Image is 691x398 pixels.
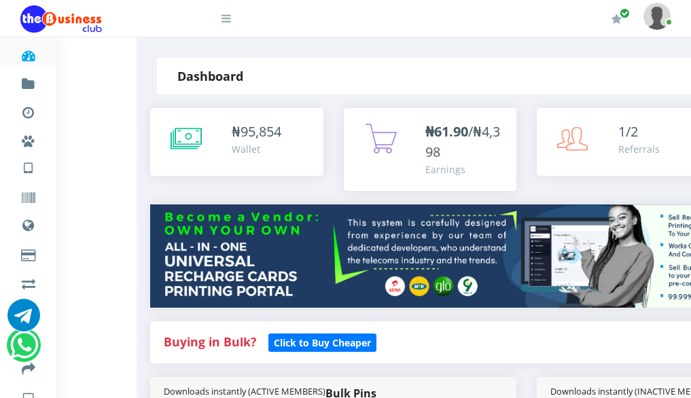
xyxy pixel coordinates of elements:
div: Earnings [425,162,503,177]
b: Click to Buy Cheaper [274,336,371,349]
a: Transfer to Bank [20,350,36,383]
a: Register a Referral [20,293,36,326]
a: Fund wallet [20,65,36,98]
strong: Dashboard [177,68,243,84]
small: Downloads instantly (ACTIVE MEMBERS) [164,385,325,398]
a: Vouchers [20,179,36,212]
div: Wallet [232,142,281,156]
i: Renew/Upgrade Subscription [612,14,622,24]
div: ₦ [232,122,281,142]
a: Transactions [20,94,36,126]
b: ₦61.90 [425,122,468,141]
a: International VTU [52,169,165,192]
img: Logo [20,5,102,33]
a: Miscellaneous Payments [20,122,36,155]
span: 95,854 [241,122,281,141]
a: Chat for support [7,309,40,331]
a: ₦95,854 Wallet [150,108,323,176]
img: User [643,3,671,29]
span: Renew/Upgrade Subscription [620,8,630,18]
div: Referrals [618,142,660,156]
a: Click to Buy Cheaper [268,333,376,350]
a: Cable TV, Electricity [20,236,36,269]
a: Airtime -2- Cash [20,265,36,297]
a: Chat for support [10,339,38,361]
a: Dashboard [20,37,36,69]
span: /₦4,398 [425,122,500,161]
span: 1/2 [618,122,638,141]
a: VTU [20,149,36,183]
strong: Buying in Bulk? [164,333,256,350]
a: ₦61.90/₦4,398 Earnings [344,108,517,191]
a: Nigerian VTU [52,149,165,173]
a: Data [20,206,36,240]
